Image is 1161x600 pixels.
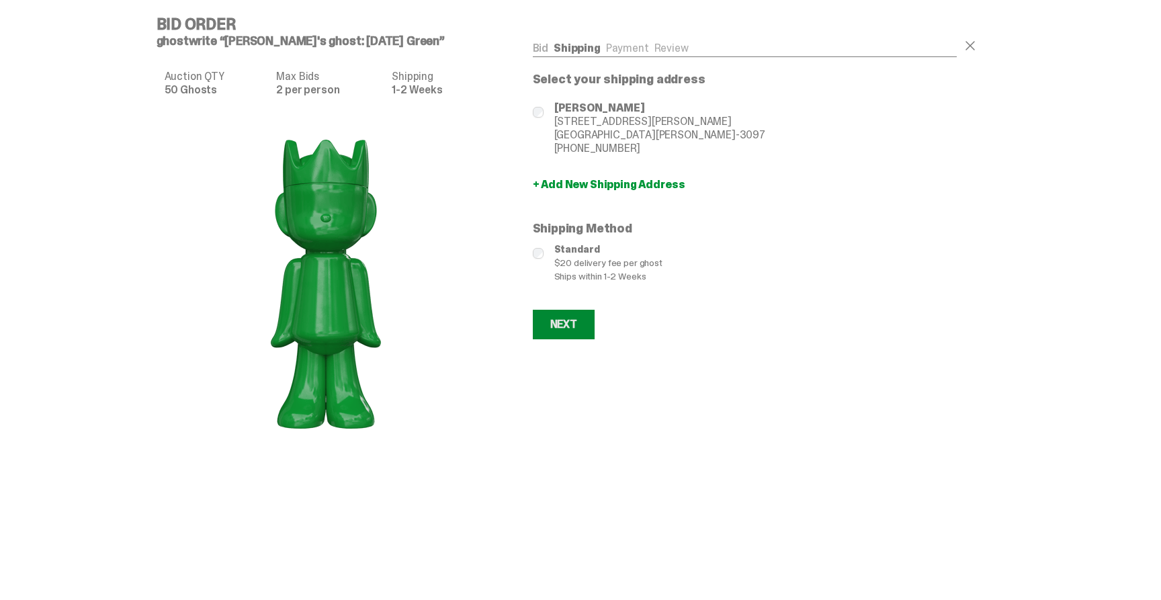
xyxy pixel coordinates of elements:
[533,179,957,190] a: + Add New Shipping Address
[533,222,957,234] p: Shipping Method
[533,73,957,85] p: Select your shipping address
[157,35,506,47] h5: ghostwrite “[PERSON_NAME]'s ghost: [DATE] Green”
[554,243,957,256] span: Standard
[157,16,506,32] h4: Bid Order
[554,41,601,55] a: Shipping
[550,319,577,330] div: Next
[554,115,765,128] span: [STREET_ADDRESS][PERSON_NAME]
[554,128,765,142] span: [GEOGRAPHIC_DATA][PERSON_NAME]-3097
[554,101,765,115] span: [PERSON_NAME]
[533,41,549,55] a: Bid
[392,85,486,95] dd: 1-2 Weeks
[554,256,957,269] span: $20 delivery fee per ghost
[533,310,595,339] button: Next
[165,71,269,82] dt: Auction QTY
[276,85,384,95] dd: 2 per person
[191,114,460,450] img: product image
[554,269,957,283] span: Ships within 1-2 Weeks
[165,85,269,95] dd: 50 Ghosts
[606,41,649,55] a: Payment
[276,71,384,82] dt: Max Bids
[554,142,765,155] span: [PHONE_NUMBER]
[392,71,486,82] dt: Shipping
